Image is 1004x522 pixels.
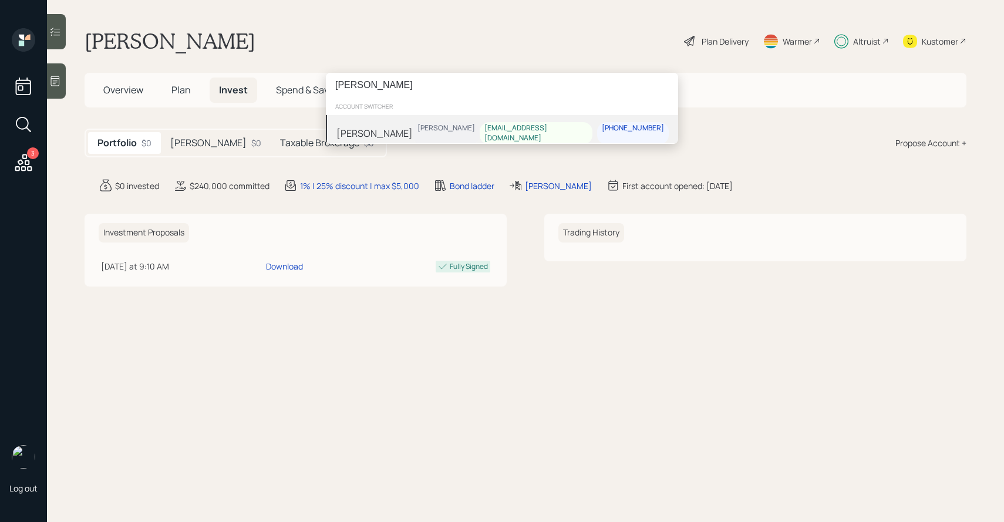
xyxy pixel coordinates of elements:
div: [PERSON_NAME] [336,126,413,140]
div: [EMAIL_ADDRESS][DOMAIN_NAME] [484,123,588,143]
input: Type a command or search… [326,73,678,97]
div: account switcher [326,97,678,115]
div: [PHONE_NUMBER] [602,123,664,133]
div: [PERSON_NAME] [417,123,475,133]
